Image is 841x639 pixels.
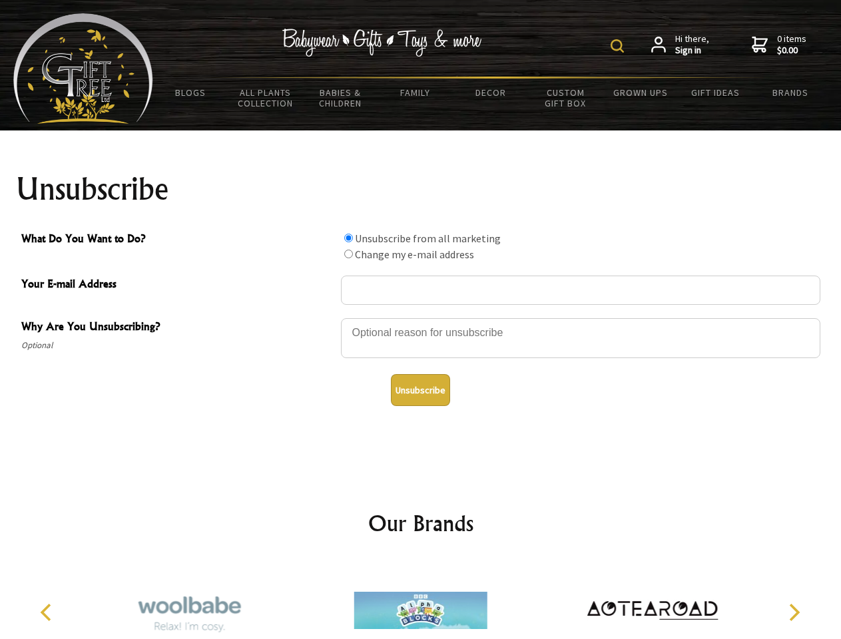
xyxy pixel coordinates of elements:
[355,248,474,261] label: Change my e-mail address
[528,79,603,117] a: Custom Gift Box
[675,33,709,57] span: Hi there,
[603,79,678,106] a: Grown Ups
[752,33,806,57] a: 0 items$0.00
[13,13,153,124] img: Babyware - Gifts - Toys and more...
[21,276,334,295] span: Your E-mail Address
[16,173,826,205] h1: Unsubscribe
[391,374,450,406] button: Unsubscribe
[344,250,353,258] input: What Do You Want to Do?
[378,79,453,106] a: Family
[341,318,820,358] textarea: Why Are You Unsubscribing?
[777,45,806,57] strong: $0.00
[651,33,709,57] a: Hi there,Sign in
[21,318,334,337] span: Why Are You Unsubscribing?
[21,230,334,250] span: What Do You Want to Do?
[344,234,353,242] input: What Do You Want to Do?
[27,507,815,539] h2: Our Brands
[303,79,378,117] a: Babies & Children
[753,79,828,106] a: Brands
[777,33,806,57] span: 0 items
[675,45,709,57] strong: Sign in
[33,598,63,627] button: Previous
[611,39,624,53] img: product search
[282,29,482,57] img: Babywear - Gifts - Toys & more
[228,79,304,117] a: All Plants Collection
[355,232,501,245] label: Unsubscribe from all marketing
[678,79,753,106] a: Gift Ideas
[21,337,334,353] span: Optional
[153,79,228,106] a: BLOGS
[453,79,528,106] a: Decor
[779,598,808,627] button: Next
[341,276,820,305] input: Your E-mail Address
